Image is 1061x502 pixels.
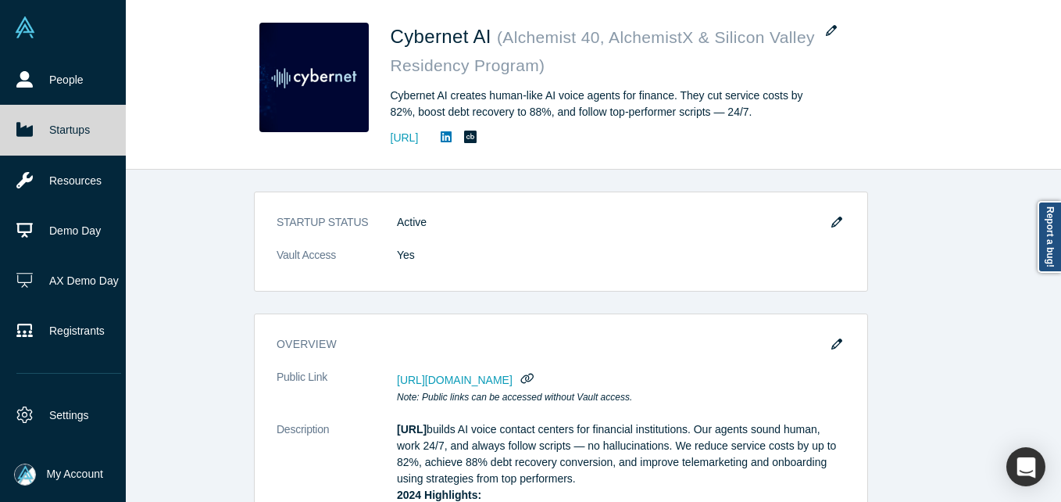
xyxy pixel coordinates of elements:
[47,466,103,482] span: My Account
[277,214,397,247] dt: STARTUP STATUS
[14,16,36,38] img: Alchemist Vault Logo
[259,23,369,132] img: Cybernet AI's Logo
[391,130,419,146] a: [URL]
[1038,201,1061,273] a: Report a bug!
[277,336,823,353] h3: overview
[397,214,845,231] dd: Active
[391,88,828,120] div: Cybernet AI creates human-like AI voice agents for finance. They cut service costs by 82%, boost ...
[277,369,327,385] span: Public Link
[277,247,397,280] dt: Vault Access
[391,26,497,47] span: Cybernet AI
[397,374,513,386] span: [URL][DOMAIN_NAME]
[391,28,815,74] small: ( Alchemist 40, AlchemistX & Silicon Valley Residency Program )
[397,423,427,436] strong: [URL]
[14,464,36,486] img: Mia Scott's Account
[397,247,845,264] dd: Yes
[397,489,481,501] strong: 2024 Highlights:
[14,464,103,486] button: My Account
[397,392,632,403] em: Note: Public links can be accessed without Vault access.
